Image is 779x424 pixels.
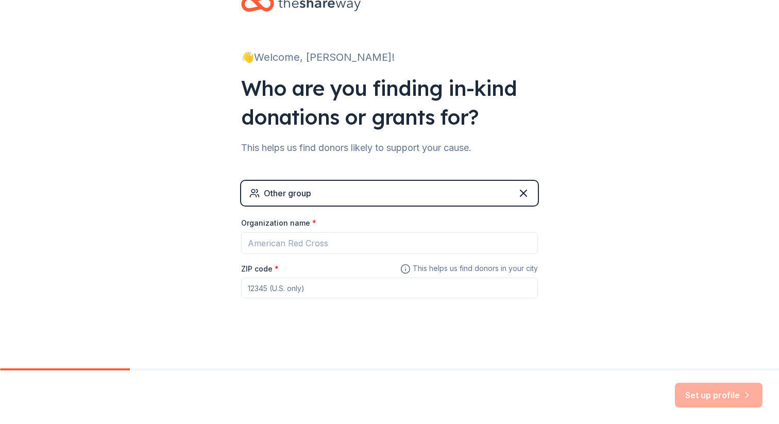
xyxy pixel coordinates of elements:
div: Other group [264,187,311,199]
div: Who are you finding in-kind donations or grants for? [241,74,538,131]
span: This helps us find donors in your city [400,262,538,275]
input: American Red Cross [241,232,538,254]
label: ZIP code [241,264,279,274]
label: Organization name [241,218,316,228]
div: 👋 Welcome, [PERSON_NAME]! [241,49,538,65]
div: This helps us find donors likely to support your cause. [241,140,538,156]
input: 12345 (U.S. only) [241,278,538,298]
